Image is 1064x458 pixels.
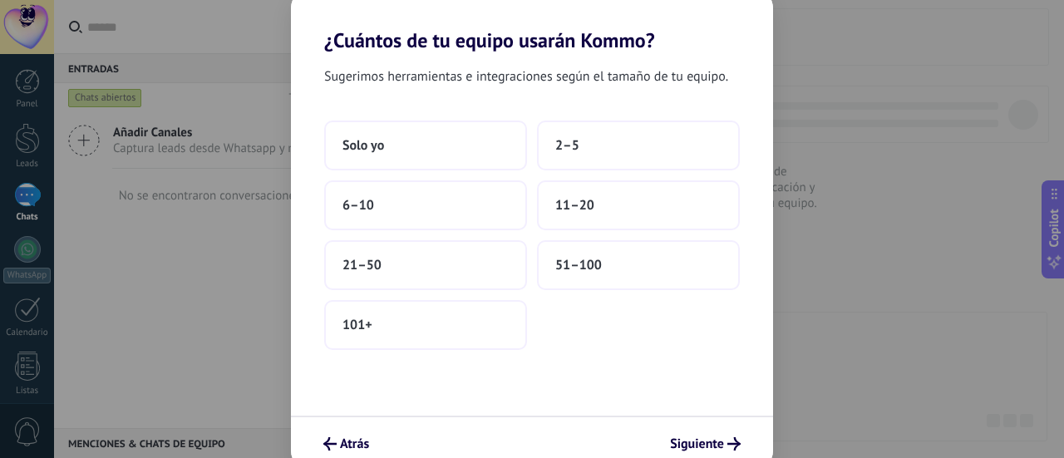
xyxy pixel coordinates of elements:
span: 2–5 [555,137,579,154]
button: Solo yo [324,121,527,170]
span: 51–100 [555,257,602,273]
button: Siguiente [663,430,748,458]
button: 6–10 [324,180,527,230]
button: 21–50 [324,240,527,290]
span: 21–50 [342,257,382,273]
button: 11–20 [537,180,740,230]
span: Siguiente [670,438,724,450]
button: 101+ [324,300,527,350]
button: 51–100 [537,240,740,290]
span: 11–20 [555,197,594,214]
span: Sugerimos herramientas e integraciones según el tamaño de tu equipo. [324,66,728,87]
span: 101+ [342,317,372,333]
button: Atrás [316,430,377,458]
span: Solo yo [342,137,384,154]
span: 6–10 [342,197,374,214]
span: Atrás [340,438,369,450]
button: 2–5 [537,121,740,170]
